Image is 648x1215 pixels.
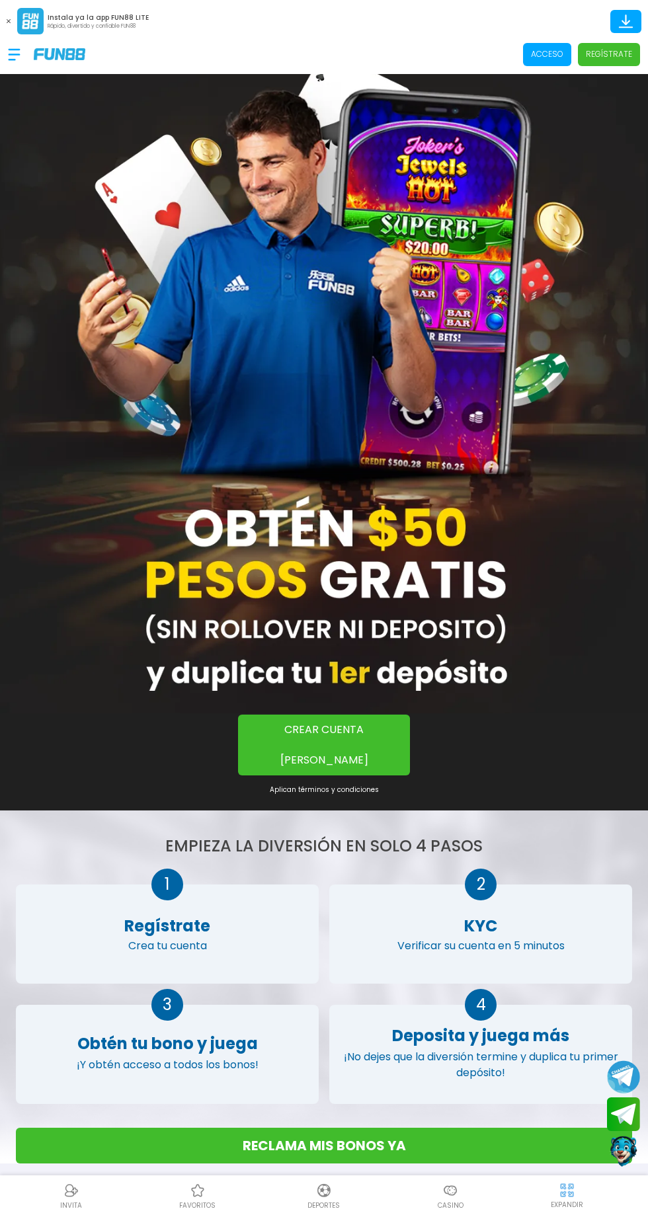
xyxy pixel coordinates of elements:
[389,1028,573,1044] p: Deposita y juega más
[464,914,497,938] p: KYC
[34,48,85,59] img: Company Logo
[124,914,210,938] p: Regístrate
[151,873,183,896] p: 1
[48,13,149,22] p: Instala ya la app FUN88 LITE
[465,993,497,1017] p: 4
[438,1200,464,1210] p: Casino
[77,1036,258,1052] p: Obtén tu bono y juega
[559,1182,575,1198] img: hide
[238,715,410,775] button: CREAR CUENTA [PERSON_NAME]
[151,993,183,1017] p: 3
[261,1181,387,1210] a: DeportesDeportesDeportes
[397,938,565,954] p: Verificar su cuenta en 5 minutos
[442,1183,458,1198] img: Casino
[128,938,207,954] p: Crea tu cuenta
[316,1183,332,1198] img: Deportes
[307,1200,340,1210] p: Deportes
[531,48,563,60] p: Acceso
[551,1200,583,1210] p: EXPANDIR
[607,1097,640,1132] button: Join telegram
[465,873,497,896] p: 2
[48,22,149,30] p: Rápido, divertido y confiable FUN88
[586,48,632,60] p: Regístrate
[387,1181,514,1210] a: CasinoCasinoCasino
[16,1128,632,1163] button: RECLAMA MIS BONOS YA
[190,1183,206,1198] img: Casino Favoritos
[134,1181,261,1210] a: Casino FavoritosCasino Favoritosfavoritos
[607,1060,640,1094] button: Join telegram channel
[63,1183,79,1198] img: Referral
[607,1134,640,1169] button: Contact customer service
[8,1181,134,1210] a: ReferralReferralINVITA
[17,8,44,34] img: App Logo
[16,834,632,858] h1: Empieza la DIVERSIÓN en solo 4 pasos
[77,1057,259,1073] p: ¡Y obtén acceso a todos los bonos!
[60,1200,82,1210] p: INVITA
[179,1200,216,1210] p: favoritos
[329,1049,632,1081] p: ¡No dejes que la diversión termine y duplica tu primer depósito!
